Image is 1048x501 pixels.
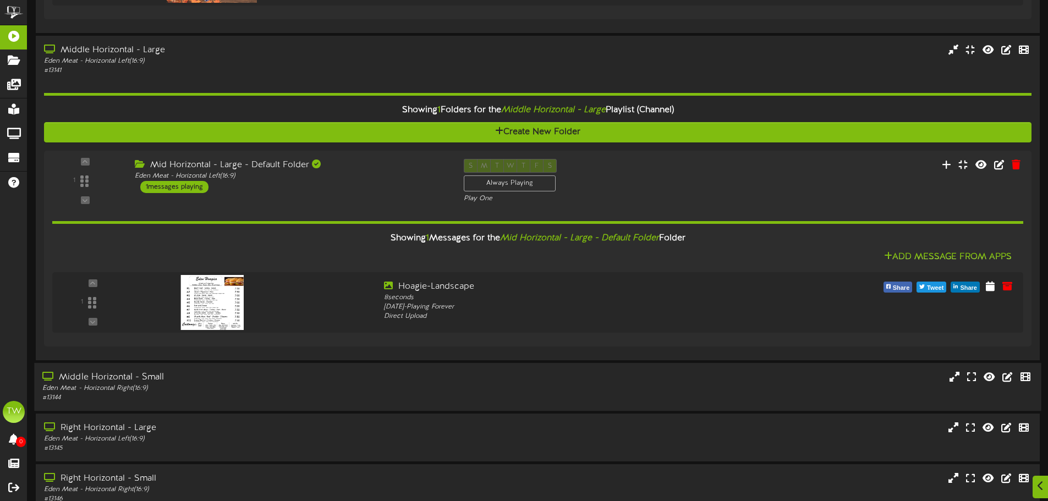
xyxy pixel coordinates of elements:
[44,122,1031,142] button: Create New Folder
[180,275,244,330] img: d465013f-2947-4089-8bba-ca16b79529e9.png
[891,282,912,294] span: Share
[42,371,446,384] div: Middle Horizontal - Small
[42,384,446,393] div: Eden Meat - Horizontal Right ( 16:9 )
[36,98,1040,122] div: Showing Folders for the Playlist (Channel)
[500,233,659,243] i: Mid Horizontal - Large - Default Folder
[44,444,446,453] div: # 13145
[44,44,446,57] div: Middle Horizontal - Large
[3,401,25,423] div: TW
[501,105,606,115] i: Middle Horizontal - Large
[44,57,446,66] div: Eden Meat - Horizontal Left ( 16:9 )
[16,437,26,447] span: 0
[464,194,694,203] div: Play One
[384,293,772,302] div: 8 seconds
[437,105,441,115] span: 1
[44,434,446,444] div: Eden Meat - Horizontal Left ( 16:9 )
[135,159,447,172] div: Mid Horizontal - Large - Default Folder
[44,472,446,485] div: Right Horizontal - Small
[464,175,556,191] div: Always Playing
[44,66,446,75] div: # 13141
[884,282,913,293] button: Share
[135,172,447,181] div: Eden Meat - Horizontal Left ( 16:9 )
[44,227,1031,250] div: Showing Messages for the Folder
[881,250,1015,264] button: Add Message From Apps
[384,312,772,321] div: Direct Upload
[384,280,772,293] div: Hoagie-Landscape
[44,485,446,494] div: Eden Meat - Horizontal Right ( 16:9 )
[925,282,946,294] span: Tweet
[426,233,429,243] span: 1
[44,422,446,434] div: Right Horizontal - Large
[42,393,446,403] div: # 13144
[951,282,980,293] button: Share
[140,181,208,193] div: 1 messages playing
[958,282,979,294] span: Share
[384,302,772,312] div: [DATE] - Playing Forever
[917,282,946,293] button: Tweet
